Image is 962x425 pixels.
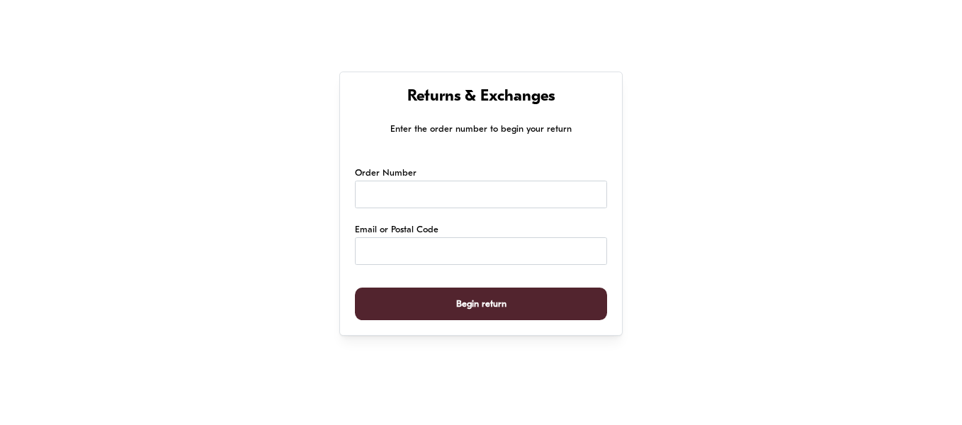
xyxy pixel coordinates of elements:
span: Begin return [456,288,507,320]
h1: Returns & Exchanges [355,87,607,108]
button: Begin return [355,288,607,321]
label: Email or Postal Code [355,223,438,237]
label: Order Number [355,166,417,181]
p: Enter the order number to begin your return [355,122,607,137]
